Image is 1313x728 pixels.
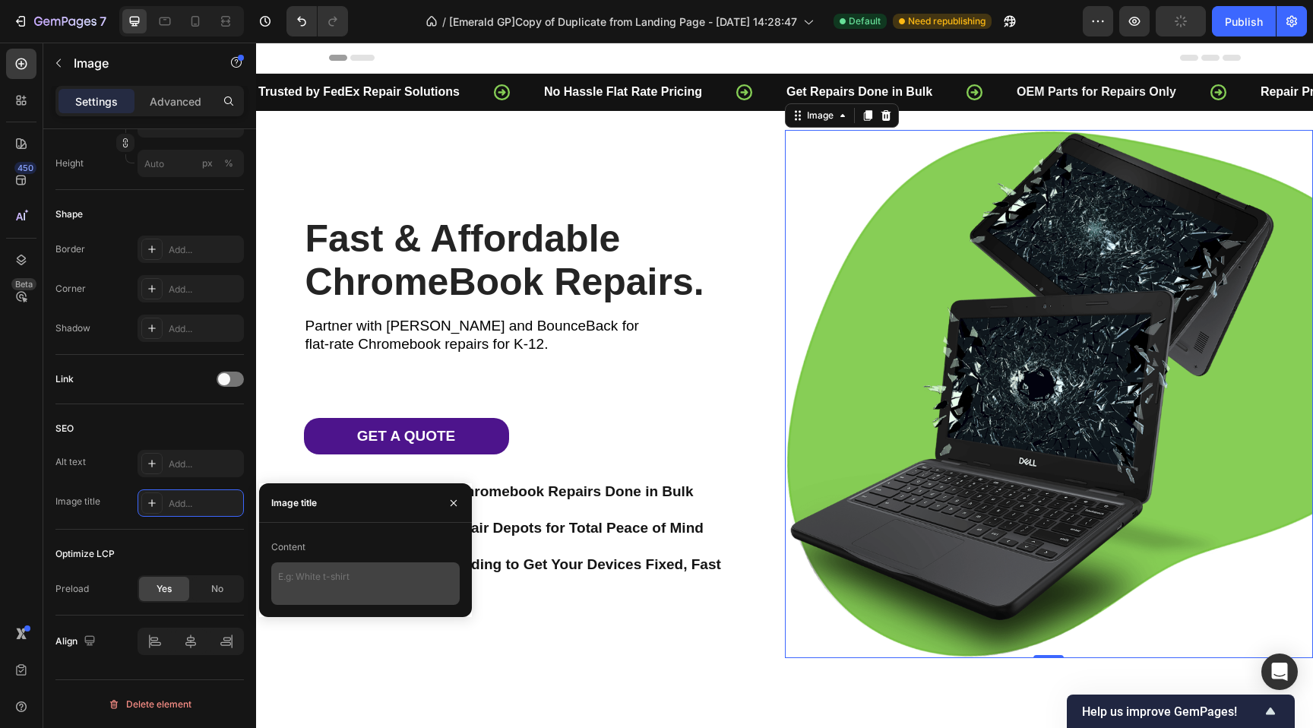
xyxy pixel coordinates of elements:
span: [Emerald GP]Copy of Duplicate from Landing Page - [DATE] 14:28:47 [449,14,797,30]
img: gempages_580964009793028691-2332e3de-121f-4456-9032-fd320839a24c.png [529,87,1058,616]
div: Optimize LCP [55,547,115,561]
span: No [211,582,223,596]
span: Yes [157,582,172,596]
strong: Simple, Flat-Rate Chromebook Repairs Done in Bulk [78,441,438,457]
div: Corner [55,282,86,296]
div: SEO [55,422,74,435]
button: 7 [6,6,113,36]
strong: FedEx Certified Repair Depots for Total Peace of Mind [78,477,448,493]
div: Add... [169,497,240,511]
p: Settings [75,93,118,109]
div: Add... [169,457,240,471]
div: Preload [55,582,89,596]
label: Height [55,157,84,170]
button: % [198,154,217,173]
div: Undo/Redo [286,6,348,36]
a: Get a quote [48,375,253,413]
button: px [220,154,238,173]
div: Link [55,372,74,386]
div: Alt text [55,455,86,469]
div: Image [548,66,581,80]
span: Help us improve GemPages! [1082,704,1261,719]
span: OEM Parts for Repairs Only [761,43,920,55]
div: Open Intercom Messenger [1261,654,1298,690]
iframe: Design area [256,43,1313,728]
strong: Hassle-Free Onboarding to Get Your Devices Fixed, Fast [78,514,465,530]
button: Show survey - Help us improve GemPages! [1082,702,1280,720]
input: px% [138,150,244,177]
div: Add... [169,322,240,336]
div: Shape [55,207,83,221]
span: / [442,14,446,30]
span: Default [849,14,881,28]
span: flat-rate Chromebook repairs for K-12. [49,293,293,309]
strong: Repair Program Designed for K-12 [1005,43,1203,55]
p: 7 [100,12,106,30]
p: Get a quote [101,385,199,404]
span: Fast & Affordable [49,175,365,217]
button: Delete element [55,692,244,717]
span: Get Repairs Done in Bulk [530,43,676,55]
div: px [202,157,213,170]
span: Partner with [PERSON_NAME] and BounceBack for [49,275,383,291]
div: Content [271,540,305,554]
div: Delete element [108,695,191,714]
div: Border [55,242,85,256]
div: Beta [11,278,36,290]
span: ChromeBook Repairs. [49,218,448,261]
div: Add... [169,283,240,296]
div: Image title [55,495,100,508]
div: Align [55,631,99,652]
div: Publish [1225,14,1263,30]
div: Shadow [55,321,90,335]
div: 450 [14,162,36,174]
p: Advanced [150,93,201,109]
div: Add... [169,243,240,257]
span: Need republishing [908,14,986,28]
span: No Hassle Flat Rate Pricing [288,43,446,55]
div: % [224,157,233,170]
button: Publish [1212,6,1276,36]
p: Image [74,54,203,72]
div: Image title [271,496,317,510]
